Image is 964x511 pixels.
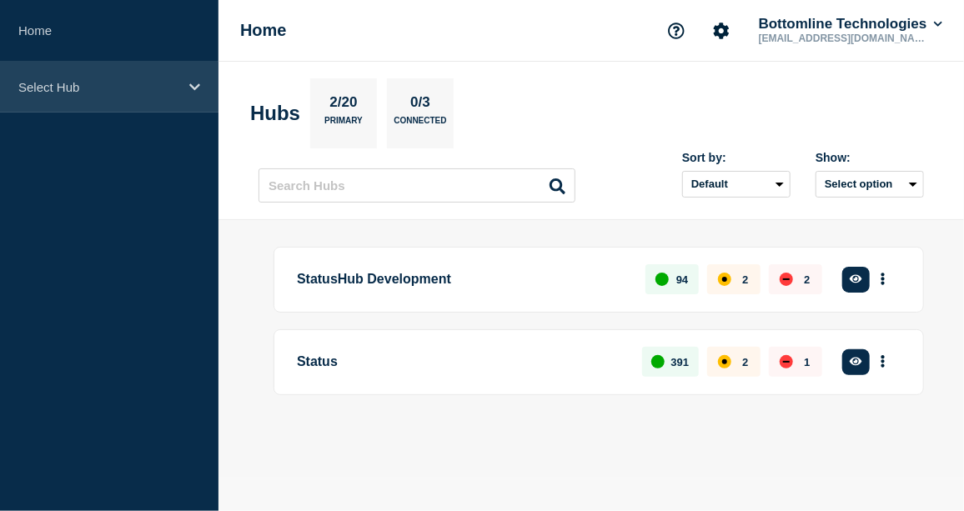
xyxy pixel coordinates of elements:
p: 2 [742,273,748,286]
button: Bottomline Technologies [756,16,946,33]
div: Sort by: [682,151,791,164]
div: affected [718,273,731,286]
div: up [655,273,669,286]
p: Connected [394,116,446,133]
p: Status [297,347,623,378]
p: Primary [324,116,363,133]
p: Select Hub [18,80,178,94]
p: 2/20 [324,94,364,116]
p: 0/3 [404,94,437,116]
select: Sort by [682,171,791,198]
h2: Hubs [250,102,300,125]
button: Select option [816,171,924,198]
div: affected [718,355,731,368]
button: Support [659,13,694,48]
button: More actions [872,347,894,378]
input: Search Hubs [259,168,575,203]
p: 1 [804,356,810,368]
div: down [780,355,793,368]
button: More actions [872,264,894,295]
p: 94 [676,273,688,286]
p: 2 [742,356,748,368]
div: up [651,355,665,368]
p: [EMAIL_ADDRESS][DOMAIN_NAME] [756,33,929,44]
p: 2 [804,273,810,286]
h1: Home [240,21,287,40]
button: Account settings [704,13,739,48]
p: StatusHub Development [297,264,626,295]
div: down [780,273,793,286]
div: Show: [816,151,924,164]
p: 391 [671,356,690,368]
